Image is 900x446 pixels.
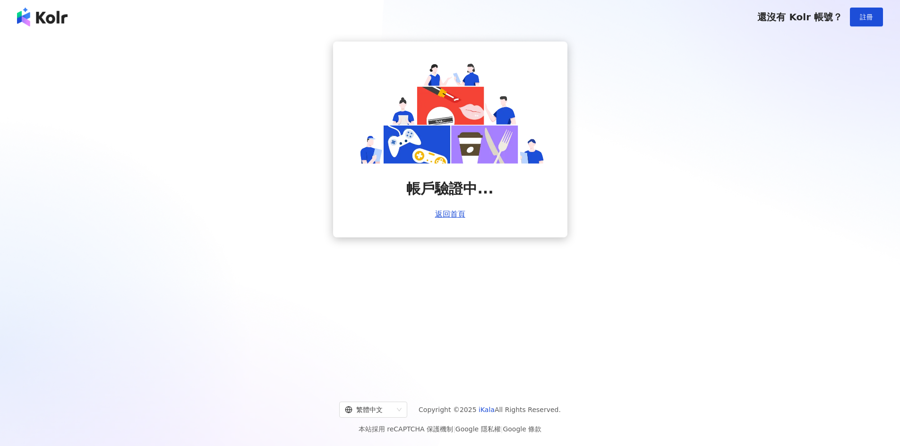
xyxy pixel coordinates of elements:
span: Copyright © 2025 All Rights Reserved. [419,404,561,415]
a: 返回首頁 [435,210,465,219]
span: | [501,425,503,433]
a: iKala [479,406,495,413]
span: | [453,425,455,433]
a: Google 隱私權 [455,425,501,433]
div: 繁體中文 [345,402,393,417]
span: 註冊 [860,13,873,21]
button: 註冊 [850,8,883,26]
img: account is verifying [356,60,545,164]
span: 帳戶驗證中... [406,179,493,199]
span: 還沒有 Kolr 帳號？ [757,11,842,23]
img: logo [17,8,68,26]
span: 本站採用 reCAPTCHA 保護機制 [359,423,541,435]
a: Google 條款 [503,425,541,433]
